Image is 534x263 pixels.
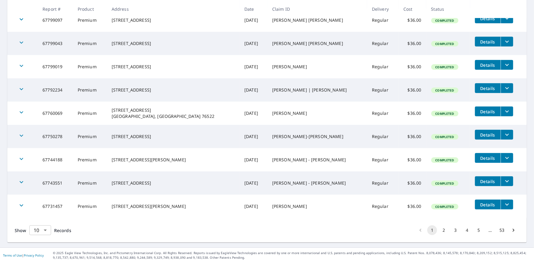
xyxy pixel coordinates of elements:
div: [STREET_ADDRESS] [112,17,235,23]
div: [STREET_ADDRESS] [112,64,235,70]
div: [STREET_ADDRESS] [112,133,235,140]
button: filesDropdownBtn-67799019 [501,60,513,70]
td: Premium [73,9,107,32]
td: Premium [73,55,107,78]
td: [PERSON_NAME] - [PERSON_NAME] [267,148,367,171]
button: filesDropdownBtn-67799097 [501,13,513,23]
button: detailsBtn-67792234 [475,83,501,93]
td: $36.00 [399,125,426,148]
td: Regular [367,148,399,171]
nav: pagination navigation [415,225,519,235]
button: Go to page 3 [451,225,460,235]
button: detailsBtn-67743551 [475,176,501,186]
button: page 1 [427,225,437,235]
td: [PERSON_NAME] [PERSON_NAME] [267,32,367,55]
td: Regular [367,55,399,78]
td: $36.00 [399,102,426,125]
td: [PERSON_NAME]-[PERSON_NAME] [267,125,367,148]
span: Completed [432,42,458,46]
td: 67792234 [38,78,73,102]
span: Completed [432,135,458,139]
span: Details [479,202,497,208]
button: detailsBtn-67731457 [475,200,501,209]
td: 67750278 [38,125,73,148]
td: Regular [367,171,399,195]
td: Premium [73,125,107,148]
td: $36.00 [399,171,426,195]
span: Completed [432,88,458,92]
span: Completed [432,158,458,162]
td: 67799097 [38,9,73,32]
div: [STREET_ADDRESS] [112,40,235,47]
span: Details [479,132,497,138]
button: detailsBtn-67799043 [475,37,501,47]
td: 67743551 [38,171,73,195]
div: 10 [29,222,51,239]
button: detailsBtn-67799097 [475,13,501,23]
span: Details [479,109,497,115]
span: Show [15,227,26,233]
a: Terms of Use [3,253,22,257]
span: Details [479,178,497,184]
div: [STREET_ADDRESS][PERSON_NAME] [112,157,235,163]
td: $36.00 [399,55,426,78]
a: Privacy Policy [24,253,44,257]
td: $36.00 [399,148,426,171]
td: [PERSON_NAME] [267,195,367,218]
span: Completed [432,111,458,116]
td: [DATE] [239,78,267,102]
span: Completed [432,205,458,209]
div: [STREET_ADDRESS][PERSON_NAME] [112,203,235,209]
td: Premium [73,78,107,102]
button: filesDropdownBtn-67792234 [501,83,513,93]
td: Regular [367,78,399,102]
button: filesDropdownBtn-67743551 [501,176,513,186]
button: Go to page 4 [462,225,472,235]
td: 67744188 [38,148,73,171]
td: Premium [73,102,107,125]
button: filesDropdownBtn-67750278 [501,130,513,140]
td: Premium [73,32,107,55]
td: 67799019 [38,55,73,78]
td: [PERSON_NAME] [PERSON_NAME] [267,9,367,32]
td: [PERSON_NAME] [267,55,367,78]
button: Go to page 53 [497,225,507,235]
div: … [485,227,495,233]
td: Regular [367,9,399,32]
button: detailsBtn-67799019 [475,60,501,70]
button: filesDropdownBtn-67799043 [501,37,513,47]
span: Details [479,39,497,45]
span: Details [479,62,497,68]
td: [DATE] [239,195,267,218]
td: $36.00 [399,195,426,218]
td: [PERSON_NAME] - [PERSON_NAME] [267,171,367,195]
td: Premium [73,195,107,218]
button: Go to page 5 [474,225,484,235]
td: [DATE] [239,55,267,78]
td: Premium [73,148,107,171]
td: [PERSON_NAME] [267,102,367,125]
td: Premium [73,171,107,195]
span: Completed [432,181,458,186]
button: detailsBtn-67760069 [475,107,501,116]
button: Go to next page [509,225,518,235]
button: detailsBtn-67744188 [475,153,501,163]
div: [STREET_ADDRESS] [112,180,235,186]
td: [PERSON_NAME] | [PERSON_NAME] [267,78,367,102]
td: $36.00 [399,78,426,102]
td: $36.00 [399,9,426,32]
p: © 2025 Eagle View Technologies, Inc. and Pictometry International Corp. All Rights Reserved. Repo... [53,251,531,260]
button: detailsBtn-67750278 [475,130,501,140]
span: Details [479,16,497,21]
td: Regular [367,32,399,55]
span: Details [479,155,497,161]
button: filesDropdownBtn-67731457 [501,200,513,209]
td: Regular [367,195,399,218]
td: [DATE] [239,125,267,148]
td: [DATE] [239,32,267,55]
p: | [3,254,44,257]
td: [DATE] [239,102,267,125]
button: filesDropdownBtn-67760069 [501,107,513,116]
div: [STREET_ADDRESS] [GEOGRAPHIC_DATA], [GEOGRAPHIC_DATA] 76522 [112,107,235,119]
div: Show 10 records [29,225,51,235]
